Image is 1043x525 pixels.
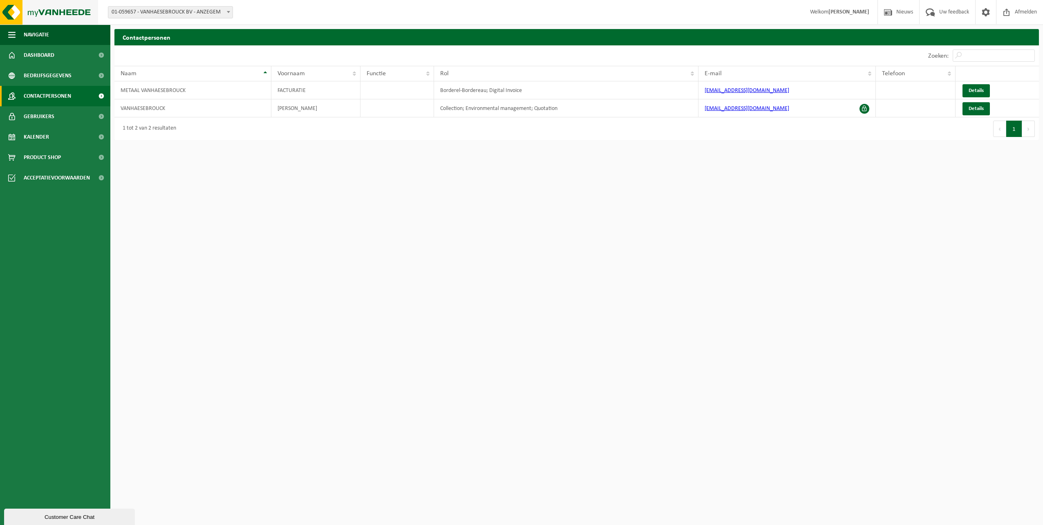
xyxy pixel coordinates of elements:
[271,99,361,117] td: [PERSON_NAME]
[928,53,949,59] label: Zoeken:
[114,99,271,117] td: VANHAESEBROUCK
[962,84,990,97] a: Details
[828,9,869,15] strong: [PERSON_NAME]
[705,87,789,94] a: [EMAIL_ADDRESS][DOMAIN_NAME]
[271,81,361,99] td: FACTURATIE
[24,127,49,147] span: Kalender
[1022,121,1035,137] button: Next
[882,70,905,77] span: Telefoon
[121,70,137,77] span: Naam
[1006,121,1022,137] button: 1
[434,81,698,99] td: Borderel-Bordereau; Digital Invoice
[367,70,386,77] span: Functie
[24,45,54,65] span: Dashboard
[278,70,305,77] span: Voornaam
[993,121,1006,137] button: Previous
[969,106,984,111] span: Details
[705,105,789,112] a: [EMAIL_ADDRESS][DOMAIN_NAME]
[434,99,698,117] td: Collection; Environmental management; Quotation
[24,86,71,106] span: Contactpersonen
[119,121,176,136] div: 1 tot 2 van 2 resultaten
[705,70,722,77] span: E-mail
[24,65,72,86] span: Bedrijfsgegevens
[962,102,990,115] a: Details
[108,7,233,18] span: 01-059657 - VANHAESEBROUCK BV - ANZEGEM
[24,106,54,127] span: Gebruikers
[24,147,61,168] span: Product Shop
[969,88,984,93] span: Details
[4,507,137,525] iframe: chat widget
[114,29,1039,45] h2: Contactpersonen
[108,6,233,18] span: 01-059657 - VANHAESEBROUCK BV - ANZEGEM
[440,70,449,77] span: Rol
[24,168,90,188] span: Acceptatievoorwaarden
[114,81,271,99] td: METAAL VANHAESEBROUCK
[24,25,49,45] span: Navigatie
